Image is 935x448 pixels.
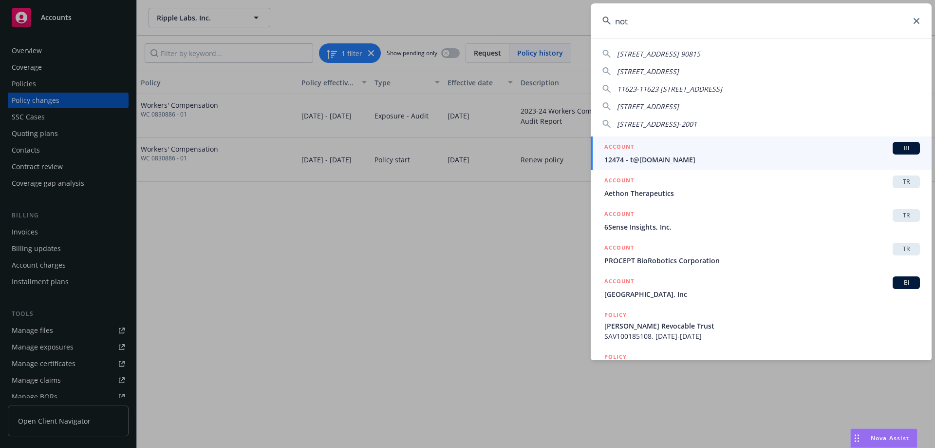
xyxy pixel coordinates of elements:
[604,276,634,288] h5: ACCOUNT
[591,136,932,170] a: ACCOUNTBI12474 - t@[DOMAIN_NAME]
[604,321,920,331] span: [PERSON_NAME] Revocable Trust
[617,49,700,58] span: [STREET_ADDRESS] 90815
[604,209,634,221] h5: ACCOUNT
[604,310,627,320] h5: POLICY
[617,84,722,94] span: 11623-11623 [STREET_ADDRESS]
[604,352,627,362] h5: POLICY
[604,222,920,232] span: 6Sense Insights, Inc.
[591,271,932,305] a: ACCOUNTBI[GEOGRAPHIC_DATA], Inc
[591,237,932,271] a: ACCOUNTTRPROCEPT BioRobotics Corporation
[897,211,916,220] span: TR
[871,434,909,442] span: Nova Assist
[617,119,697,129] span: [STREET_ADDRESS]-2001
[591,347,932,389] a: POLICY
[897,177,916,186] span: TR
[604,289,920,299] span: [GEOGRAPHIC_DATA], Inc
[604,331,920,341] span: SAV100185108, [DATE]-[DATE]
[591,3,932,39] input: Search...
[604,175,634,187] h5: ACCOUNT
[604,155,920,165] span: 12474 - t@[DOMAIN_NAME]
[897,245,916,253] span: TR
[850,429,917,448] button: Nova Assist
[604,255,920,266] span: PROCEPT BioRobotics Corporation
[897,278,916,287] span: BI
[604,243,634,254] h5: ACCOUNT
[591,305,932,347] a: POLICY[PERSON_NAME] Revocable TrustSAV100185108, [DATE]-[DATE]
[591,204,932,237] a: ACCOUNTTR6Sense Insights, Inc.
[851,429,863,448] div: Drag to move
[617,67,679,76] span: [STREET_ADDRESS]
[897,144,916,153] span: BI
[604,142,634,154] h5: ACCOUNT
[617,102,679,111] span: [STREET_ADDRESS]
[591,170,932,204] a: ACCOUNTTRAethon Therapeutics
[604,188,920,198] span: Aethon Therapeutics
